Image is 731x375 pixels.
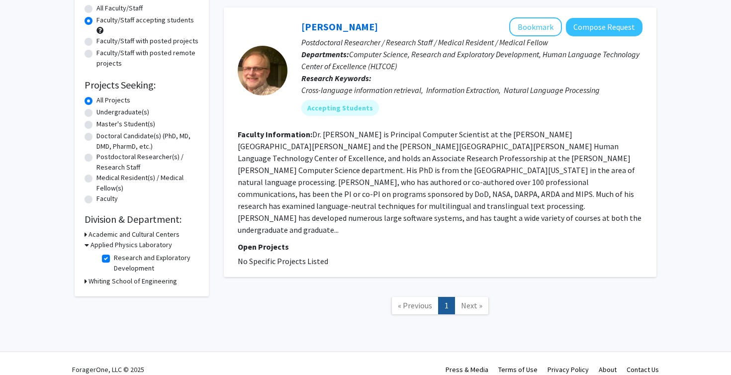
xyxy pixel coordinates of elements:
div: Cross-language information retrieval, Information Extraction, Natural Language Processing [301,84,642,96]
button: Add James Mayfield to Bookmarks [509,17,562,36]
label: Research and Exploratory Development [114,253,196,274]
b: Departments: [301,49,349,59]
label: Undergraduate(s) [96,107,149,117]
label: All Faculty/Staff [96,3,143,13]
a: Previous Page [391,297,439,314]
h3: Whiting School of Engineering [89,276,177,286]
nav: Page navigation [224,287,656,327]
label: Master's Student(s) [96,119,155,129]
a: Privacy Policy [548,365,589,374]
fg-read-more: Dr. [PERSON_NAME] is Principal Computer Scientist at the [PERSON_NAME][GEOGRAPHIC_DATA][PERSON_NA... [238,129,641,235]
a: Press & Media [446,365,488,374]
span: Computer Science, Research and Exploratory Development, Human Language Technology Center of Excel... [301,49,640,71]
a: [PERSON_NAME] [301,20,378,33]
h3: Applied Physics Laboratory [91,240,172,250]
label: Medical Resident(s) / Medical Fellow(s) [96,173,199,193]
label: Faculty/Staff with posted projects [96,36,198,46]
span: « Previous [398,300,432,310]
mat-chip: Accepting Students [301,100,379,116]
span: No Specific Projects Listed [238,256,328,266]
label: Faculty/Staff accepting students [96,15,194,25]
button: Compose Request to James Mayfield [566,18,642,36]
iframe: Chat [7,330,42,368]
a: Terms of Use [498,365,538,374]
a: Next Page [455,297,489,314]
label: Faculty [96,193,118,204]
p: Open Projects [238,241,642,253]
a: About [599,365,617,374]
b: Research Keywords: [301,73,371,83]
label: Faculty/Staff with posted remote projects [96,48,199,69]
b: Faculty Information: [238,129,312,139]
label: Postdoctoral Researcher(s) / Research Staff [96,152,199,173]
h2: Division & Department: [85,213,199,225]
h3: Academic and Cultural Centers [89,229,180,240]
label: All Projects [96,95,130,105]
h2: Projects Seeking: [85,79,199,91]
a: Contact Us [627,365,659,374]
a: 1 [438,297,455,314]
label: Doctoral Candidate(s) (PhD, MD, DMD, PharmD, etc.) [96,131,199,152]
p: Postdoctoral Researcher / Research Staff / Medical Resident / Medical Fellow [301,36,642,48]
span: Next » [461,300,482,310]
